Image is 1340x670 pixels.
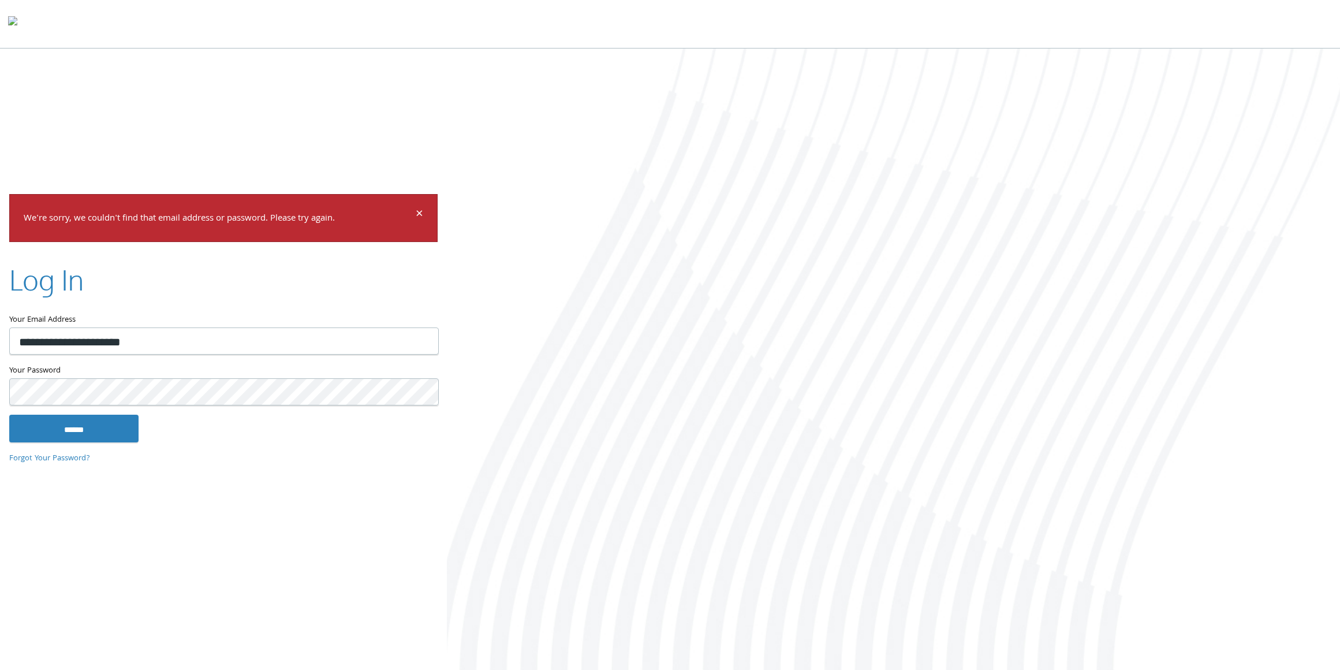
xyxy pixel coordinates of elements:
h2: Log In [9,260,84,299]
span: × [416,204,423,226]
button: Dismiss alert [416,209,423,222]
p: We're sorry, we couldn't find that email address or password. Please try again. [24,211,414,228]
label: Your Password [9,364,438,378]
img: todyl-logo-dark.svg [8,12,17,35]
a: Forgot Your Password? [9,452,90,465]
